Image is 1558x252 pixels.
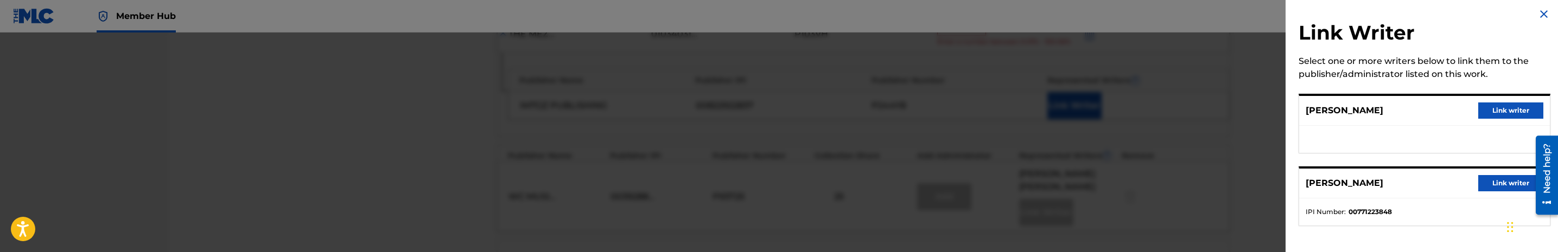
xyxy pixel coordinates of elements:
[1504,200,1558,252] iframe: Chat Widget
[1349,207,1392,217] strong: 00771223848
[1299,55,1550,81] div: Select one or more writers below to link them to the publisher/administrator listed on this work.
[1299,21,1550,48] h2: Link Writer
[97,10,110,23] img: Top Rightsholder
[1478,102,1543,119] button: Link writer
[1306,207,1346,217] span: IPI Number :
[1507,211,1514,243] div: Drag
[1478,175,1543,191] button: Link writer
[1306,104,1383,117] p: [PERSON_NAME]
[1306,177,1383,190] p: [PERSON_NAME]
[116,10,176,22] span: Member Hub
[1528,132,1558,219] iframe: Resource Center
[13,8,55,24] img: MLC Logo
